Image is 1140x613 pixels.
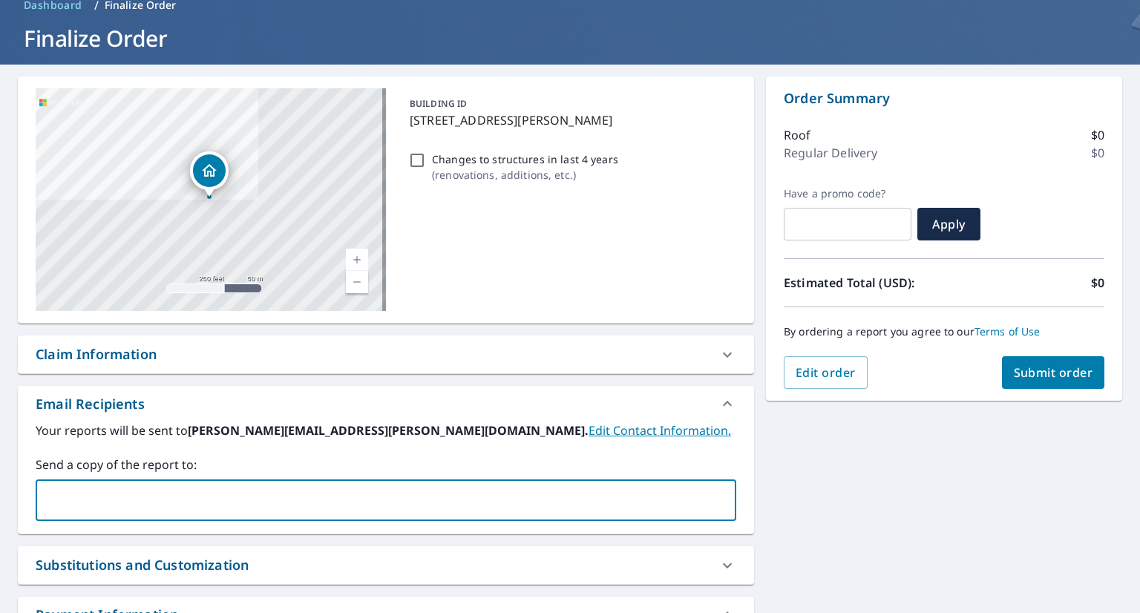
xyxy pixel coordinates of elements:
[36,422,736,439] label: Your reports will be sent to
[784,356,868,389] button: Edit order
[784,126,811,144] p: Roof
[18,546,754,584] div: Substitutions and Customization
[410,97,467,110] p: BUILDING ID
[432,151,618,167] p: Changes to structures in last 4 years
[18,23,1122,53] h1: Finalize Order
[784,325,1104,338] p: By ordering a report you agree to our
[1091,274,1104,292] p: $0
[1002,356,1105,389] button: Submit order
[929,216,969,232] span: Apply
[1091,126,1104,144] p: $0
[36,456,736,473] label: Send a copy of the report to:
[188,422,589,439] b: [PERSON_NAME][EMAIL_ADDRESS][PERSON_NAME][DOMAIN_NAME].
[346,271,368,293] a: Current Level 17, Zoom Out
[410,111,730,129] p: [STREET_ADDRESS][PERSON_NAME]
[190,151,229,197] div: Dropped pin, building 1, Residential property, 12 Sanford Dr Newnan, GA 30263
[974,324,1041,338] a: Terms of Use
[1014,364,1093,381] span: Submit order
[36,344,157,364] div: Claim Information
[917,208,980,240] button: Apply
[796,364,856,381] span: Edit order
[36,555,249,575] div: Substitutions and Customization
[18,386,754,422] div: Email Recipients
[784,88,1104,108] p: Order Summary
[18,335,754,373] div: Claim Information
[346,249,368,271] a: Current Level 17, Zoom In
[784,274,944,292] p: Estimated Total (USD):
[589,422,731,439] a: EditContactInfo
[784,187,911,200] label: Have a promo code?
[784,144,877,162] p: Regular Delivery
[36,394,145,414] div: Email Recipients
[1091,144,1104,162] p: $0
[432,167,618,183] p: ( renovations, additions, etc. )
